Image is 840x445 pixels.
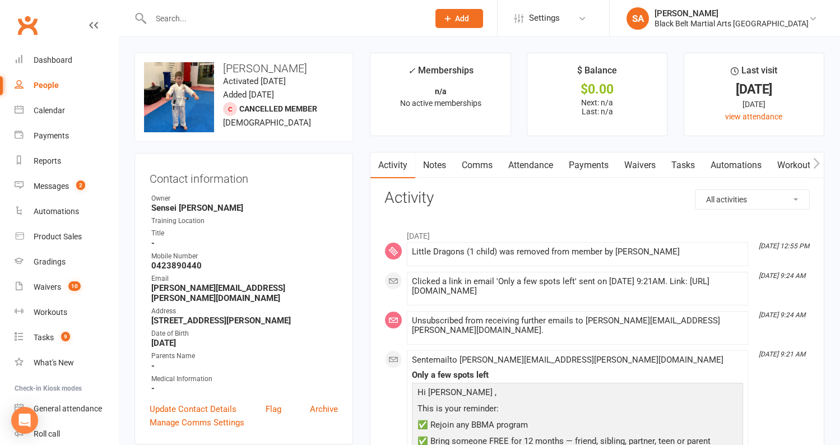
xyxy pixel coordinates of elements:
div: Reports [34,156,61,165]
div: Waivers [34,282,61,291]
a: General attendance kiosk mode [15,396,118,421]
a: Automations [703,152,769,178]
strong: 0423890440 [151,261,338,271]
div: What's New [34,358,74,367]
a: Product Sales [15,224,118,249]
i: [DATE] 9:24 AM [759,272,805,280]
a: Reports [15,149,118,174]
div: Parents Name [151,351,338,361]
a: People [15,73,118,98]
div: Owner [151,193,338,204]
a: Waivers [616,152,663,178]
div: Open Intercom Messenger [11,407,38,434]
div: Last visit [731,63,777,84]
div: Payments [34,131,69,140]
span: Sent email to [PERSON_NAME][EMAIL_ADDRESS][PERSON_NAME][DOMAIN_NAME] [412,355,723,365]
strong: [STREET_ADDRESS][PERSON_NAME] [151,316,338,326]
i: [DATE] 12:55 PM [759,242,809,250]
div: People [34,81,59,90]
a: Clubworx [13,11,41,39]
div: Gradings [34,257,66,266]
div: Address [151,306,338,317]
i: ✓ [407,66,415,76]
a: Gradings [15,249,118,275]
time: Activated [DATE] [223,76,286,86]
a: Workouts [15,300,118,325]
div: [DATE] [694,84,814,95]
a: Dashboard [15,48,118,73]
strong: n/a [434,87,446,96]
span: [DEMOGRAPHIC_DATA] [223,118,311,128]
div: Messages [34,182,69,191]
a: Messages 2 [15,174,118,199]
div: Tasks [34,333,54,342]
div: Little Dragons (1 child) was removed from member by [PERSON_NAME] [412,247,743,257]
div: SA [626,7,649,30]
p: ✅ Rejoin any BBMA program [415,418,740,434]
div: [DATE] [694,98,814,110]
div: Email [151,274,338,284]
a: Manage Comms Settings [150,416,244,429]
a: Workouts [769,152,823,178]
div: Mobile Number [151,251,338,262]
a: Notes [415,152,454,178]
li: [DATE] [384,224,810,242]
a: Payments [15,123,118,149]
i: [DATE] 9:21 AM [759,350,805,358]
strong: - [151,238,338,248]
div: Product Sales [34,232,82,241]
div: [PERSON_NAME] [655,8,809,18]
div: General attendance [34,404,102,413]
time: Added [DATE] [223,90,274,100]
a: Automations [15,199,118,224]
a: Payments [561,152,616,178]
a: Flag [266,402,281,416]
div: $0.00 [537,84,657,95]
div: Clicked a link in email 'Only a few spots left' sent on [DATE] 9:21AM. Link: [URL][DOMAIN_NAME] [412,277,743,296]
div: Black Belt Martial Arts [GEOGRAPHIC_DATA] [655,18,809,29]
a: What's New [15,350,118,376]
div: Workouts [34,308,67,317]
strong: - [151,383,338,393]
span: Settings [529,6,560,31]
div: Title [151,228,338,239]
span: 10 [68,281,81,291]
button: Add [435,9,483,28]
a: Comms [454,152,500,178]
div: $ Balance [577,63,617,84]
h3: Contact information [150,168,338,185]
div: Memberships [407,63,473,84]
span: 2 [76,180,85,190]
img: image1728980081.png [144,62,214,132]
a: Archive [310,402,338,416]
div: Automations [34,207,79,216]
a: Update Contact Details [150,402,236,416]
p: Next: n/a Last: n/a [537,98,657,116]
div: Medical Information [151,374,338,384]
a: Attendance [500,152,561,178]
h3: Activity [384,189,810,207]
div: Roll call [34,429,60,438]
a: view attendance [725,112,782,121]
strong: [DATE] [151,338,338,348]
a: Tasks 9 [15,325,118,350]
i: [DATE] 9:24 AM [759,311,805,319]
strong: Sensei [PERSON_NAME] [151,203,338,213]
input: Search... [147,11,421,26]
strong: - [151,361,338,371]
div: Training Location [151,216,338,226]
strong: [PERSON_NAME][EMAIL_ADDRESS][PERSON_NAME][DOMAIN_NAME] [151,283,338,303]
div: Only a few spots left [412,370,743,380]
div: Dashboard [34,55,72,64]
div: Unsubscribed from receiving further emails to [PERSON_NAME][EMAIL_ADDRESS][PERSON_NAME][DOMAIN_NA... [412,316,743,335]
p: Hi [PERSON_NAME] , [415,386,740,402]
a: Tasks [663,152,703,178]
h3: [PERSON_NAME] [144,62,344,75]
span: Add [455,14,469,23]
a: Calendar [15,98,118,123]
span: 9 [61,332,70,341]
span: No active memberships [400,99,481,108]
span: Cancelled member [239,104,317,113]
div: Date of Birth [151,328,338,339]
a: Waivers 10 [15,275,118,300]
